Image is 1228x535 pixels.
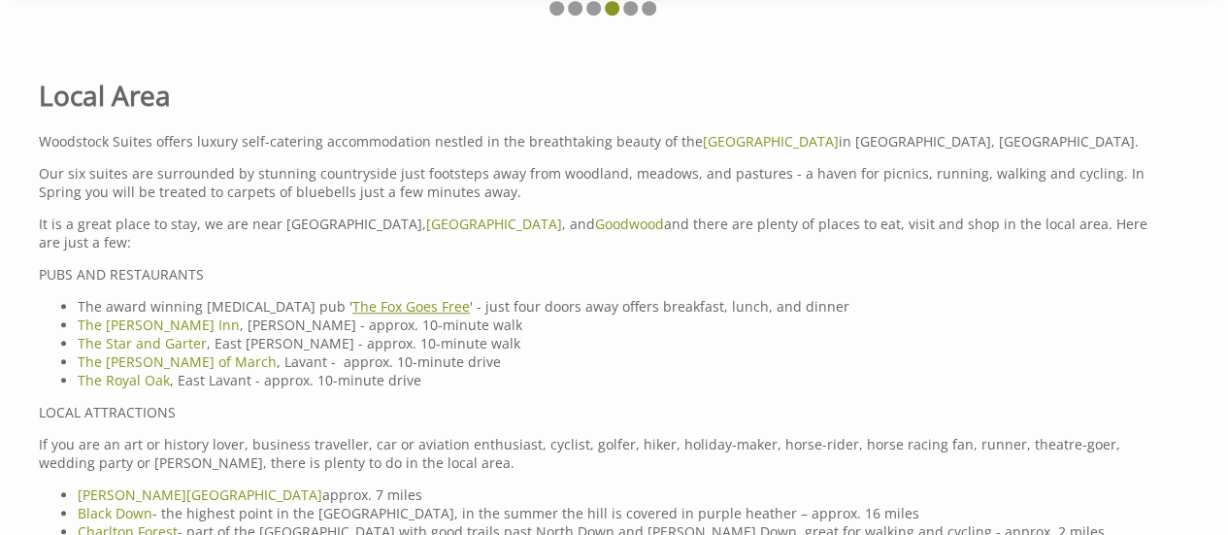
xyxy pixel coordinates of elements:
li: , East Lavant - approx. 10-minute drive [78,371,1166,389]
a: The Fox Goes Free [352,297,470,316]
p: It is a great place to stay, we are near [GEOGRAPHIC_DATA], , and and there are plenty of places ... [39,215,1166,251]
li: approx. 7 miles [78,485,1166,504]
li: The award winning [MEDICAL_DATA] pub ' ' - just four doors away offers breakfast, lunch, and dinner [78,297,1166,316]
a: Goodwood [595,215,664,233]
p: PUBS AND RESTAURANTS [39,265,1166,284]
p: Woodstock Suites offers luxury self-catering accommodation nestled in the breathtaking beauty of ... [39,132,1166,150]
p: Our six suites are surrounded by stunning countryside just footsteps away from woodland, meadows,... [39,164,1166,201]
h1: Local Area [39,77,1166,114]
a: The Royal Oak [78,371,170,389]
a: Black Down [78,504,152,522]
a: [GEOGRAPHIC_DATA] [426,215,562,233]
li: , East [PERSON_NAME] - approx. 10-minute walk [78,334,1166,352]
li: , [PERSON_NAME] - approx. 10-minute walk [78,316,1166,334]
a: The [PERSON_NAME] Inn [78,316,240,334]
p: LOCAL ATTRACTIONS [39,403,1166,421]
a: The Star and Garter [78,334,207,352]
a: [GEOGRAPHIC_DATA] [703,132,839,150]
p: If you are an art or history lover, business traveller, car or aviation enthusiast, cyclist, golf... [39,435,1166,472]
a: The [PERSON_NAME] of March [78,352,277,371]
li: , Lavant - approx. 10-minute drive [78,352,1166,371]
a: [PERSON_NAME][GEOGRAPHIC_DATA] [78,485,322,504]
li: - the highest point in the [GEOGRAPHIC_DATA], in the summer the hill is covered in purple heather... [78,504,1166,522]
